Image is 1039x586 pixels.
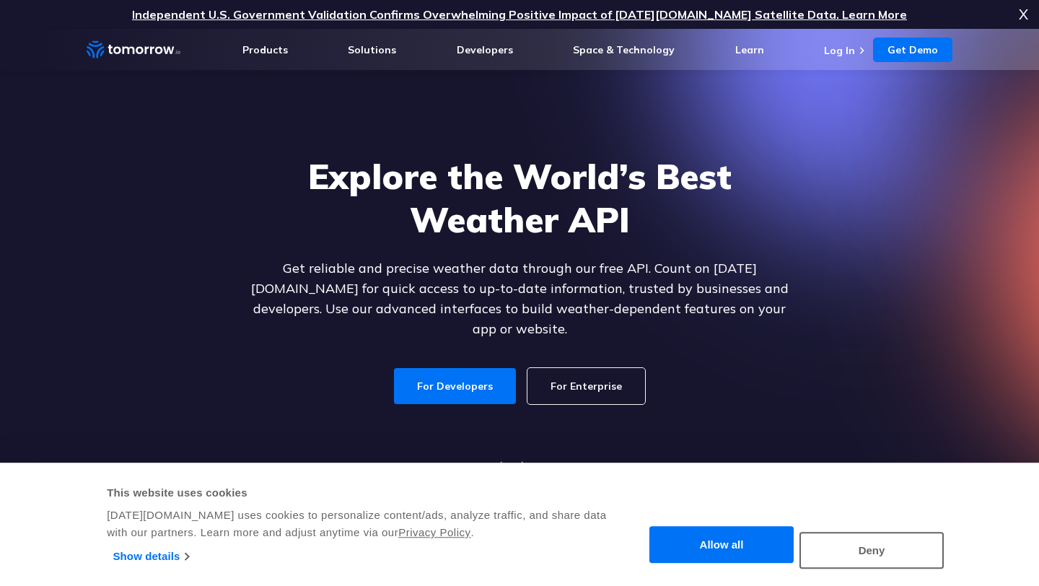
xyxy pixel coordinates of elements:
h1: Explore the World’s Best Weather API [241,154,798,241]
button: Allow all [649,527,794,564]
p: Get reliable and precise weather data through our free API. Count on [DATE][DOMAIN_NAME] for quic... [241,258,798,339]
div: [DATE][DOMAIN_NAME] uses cookies to personalize content/ads, analyze traffic, and share data with... [107,507,624,541]
a: For Developers [394,368,516,404]
a: Solutions [348,43,396,56]
div: This website uses cookies [107,484,624,502]
a: Log In [824,44,855,57]
a: For Enterprise [527,368,645,404]
a: Learn [735,43,764,56]
a: Get Demo [873,38,952,62]
button: Deny [799,532,944,569]
a: Products [242,43,288,56]
a: Show details [113,546,189,567]
a: Home link [87,39,180,61]
a: Privacy Policy [398,526,470,538]
a: Space & Technology [573,43,675,56]
a: Developers [457,43,513,56]
a: Independent U.S. Government Validation Confirms Overwhelming Positive Impact of [DATE][DOMAIN_NAM... [132,7,907,22]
